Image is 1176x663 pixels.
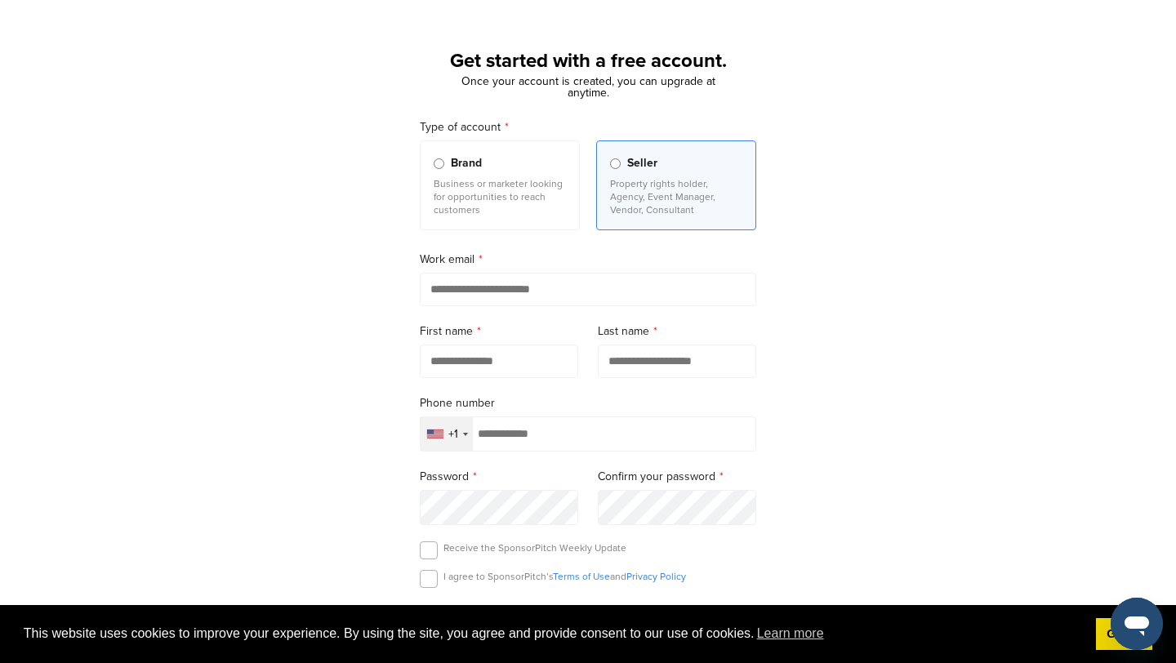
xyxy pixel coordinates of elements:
[553,571,610,582] a: Terms of Use
[420,468,578,486] label: Password
[24,621,1083,646] span: This website uses cookies to improve your experience. By using the site, you agree and provide co...
[598,468,756,486] label: Confirm your password
[434,177,566,216] p: Business or marketer looking for opportunities to reach customers
[420,323,578,340] label: First name
[421,417,473,451] div: Selected country
[627,154,657,172] span: Seller
[420,394,756,412] label: Phone number
[420,118,756,136] label: Type of account
[434,158,444,169] input: Brand Business or marketer looking for opportunities to reach customers
[461,74,715,100] span: Once your account is created, you can upgrade at anytime.
[755,621,826,646] a: learn more about cookies
[1111,598,1163,650] iframe: Button to launch messaging window
[610,177,742,216] p: Property rights holder, Agency, Event Manager, Vendor, Consultant
[1096,618,1152,651] a: dismiss cookie message
[598,323,756,340] label: Last name
[443,570,686,583] p: I agree to SponsorPitch’s and
[420,251,756,269] label: Work email
[626,571,686,582] a: Privacy Policy
[451,154,482,172] span: Brand
[400,47,776,76] h1: Get started with a free account.
[448,429,458,440] div: +1
[610,158,621,169] input: Seller Property rights holder, Agency, Event Manager, Vendor, Consultant
[443,541,626,554] p: Receive the SponsorPitch Weekly Update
